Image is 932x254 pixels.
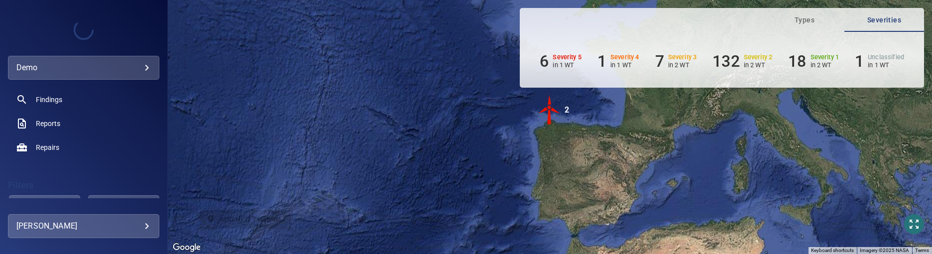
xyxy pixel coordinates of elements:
p: in 2 WT [668,61,697,69]
h6: 132 [712,52,739,71]
a: Open this area in Google Maps (opens a new window) [170,241,203,254]
span: Findings [36,95,62,105]
img: Google [170,241,203,254]
h6: Severity 2 [744,54,773,61]
li: Severity 1 [788,52,839,71]
li: Severity 3 [655,52,697,71]
a: Terms (opens in new tab) [915,248,929,253]
p: in 2 WT [744,61,773,69]
h6: 1 [597,52,606,71]
h6: Unclassified [868,54,904,61]
h4: Filters [8,180,159,190]
p: in 2 WT [811,61,839,69]
a: findings noActive [8,88,159,112]
h6: Severity 5 [553,54,582,61]
div: demo [16,60,151,76]
span: Reports [36,119,60,128]
button: Reset [88,195,159,219]
span: Imagery ©2025 NASA [860,248,909,253]
span: Severities [850,14,918,26]
li: Severity 5 [540,52,582,71]
div: demo [8,56,159,80]
p: in 1 WT [610,61,639,69]
h6: 18 [788,52,806,71]
img: windFarmIconCat5.svg [535,95,565,125]
h6: Severity 4 [610,54,639,61]
button: Apply [9,195,80,219]
li: Severity 4 [597,52,639,71]
a: repairs noActive [8,135,159,159]
li: Severity 2 [712,52,772,71]
h6: Severity 3 [668,54,697,61]
h6: 6 [540,52,549,71]
span: Types [771,14,838,26]
p: in 1 WT [868,61,904,69]
h6: 7 [655,52,664,71]
li: Severity Unclassified [855,52,904,71]
a: reports noActive [8,112,159,135]
h6: 1 [855,52,864,71]
span: Repairs [36,142,59,152]
button: Keyboard shortcuts [811,247,854,254]
h6: Severity 1 [811,54,839,61]
gmp-advanced-marker: 2 [535,95,565,127]
div: 2 [565,95,569,125]
p: in 1 WT [553,61,582,69]
div: [PERSON_NAME] [16,218,151,234]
